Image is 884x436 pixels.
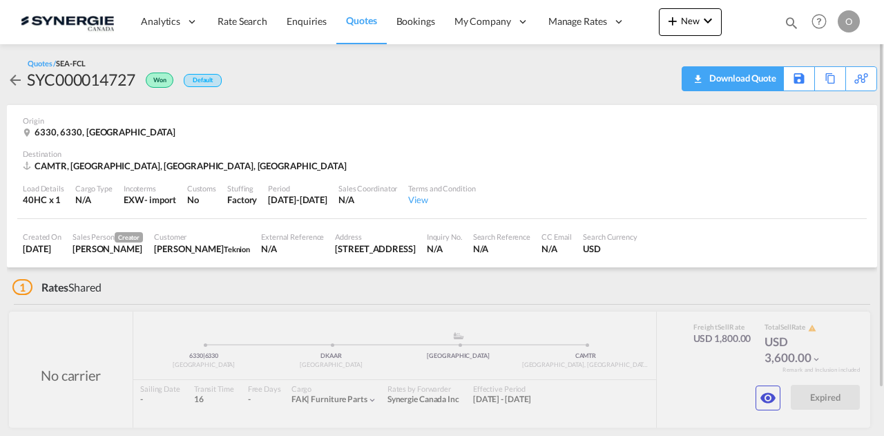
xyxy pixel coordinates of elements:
[268,193,327,206] div: 30 Sep 2025
[75,183,113,193] div: Cargo Type
[28,58,86,68] div: Quotes /SEA-FCL
[427,243,462,255] div: N/A
[664,12,681,29] md-icon: icon-plus 400-fg
[23,160,350,172] div: CAMTR, Montreal, QC, Americas
[408,183,475,193] div: Terms and Condition
[23,231,61,242] div: Created On
[73,231,143,243] div: Sales Person
[396,15,435,27] span: Bookings
[541,231,572,242] div: CC Email
[338,193,397,206] div: N/A
[56,59,85,68] span: SEA-FCL
[338,183,397,193] div: Sales Coordinator
[807,10,838,35] div: Help
[135,68,177,91] div: Won
[115,232,143,243] span: Creator
[187,183,216,193] div: Customs
[784,67,814,91] div: Save As Template
[41,281,69,294] span: Rates
[75,193,113,206] div: N/A
[144,193,176,206] div: - import
[838,10,860,32] div: O
[454,15,511,28] span: My Company
[335,231,415,242] div: Address
[548,15,607,28] span: Manage Rates
[184,74,222,87] div: Default
[12,279,32,295] span: 1
[124,183,176,193] div: Incoterms
[473,231,530,242] div: Search Reference
[23,183,64,193] div: Load Details
[756,386,780,410] button: icon-eye
[227,193,257,206] div: Factory Stuffing
[784,15,799,36] div: icon-magnify
[73,243,143,255] div: Adriana Groposila
[427,231,462,242] div: Inquiry No.
[335,243,415,255] div: 975 Rue des Calfats, Porte/Door 47, Lévis, QC, G6Y 9E8
[541,243,572,255] div: N/A
[227,183,257,193] div: Stuffing
[784,15,799,30] md-icon: icon-magnify
[659,8,722,36] button: icon-plus 400-fgNewicon-chevron-down
[224,245,250,254] span: Teknion
[153,76,170,89] span: Won
[21,6,114,37] img: 1f56c880d42311ef80fc7dca854c8e59.png
[23,149,861,159] div: Destination
[261,231,324,242] div: External Reference
[706,67,776,89] div: Download Quote
[760,390,776,406] md-icon: icon-eye
[583,231,637,242] div: Search Currency
[23,115,861,126] div: Origin
[583,243,637,255] div: USD
[689,67,776,89] div: Download Quote
[700,12,716,29] md-icon: icon-chevron-down
[346,15,376,26] span: Quotes
[261,243,324,255] div: N/A
[12,280,102,295] div: Shared
[154,231,250,242] div: Customer
[23,126,179,138] div: 6330, 6330, Denmark
[35,126,175,138] span: 6330, 6330, [GEOGRAPHIC_DATA]
[141,15,180,28] span: Analytics
[408,193,475,206] div: View
[268,183,327,193] div: Period
[27,68,135,91] div: SYC000014727
[664,15,716,26] span: New
[689,69,706,79] md-icon: icon-download
[124,193,144,206] div: EXW
[154,243,250,255] div: Charles-Olivier Thibault
[287,15,327,27] span: Enquiries
[218,15,267,27] span: Rate Search
[473,243,530,255] div: N/A
[7,72,23,88] md-icon: icon-arrow-left
[187,193,216,206] div: No
[7,68,27,91] div: icon-arrow-left
[689,67,776,89] div: Quote PDF is not available at this time
[23,193,64,206] div: 40HC x 1
[807,10,831,33] span: Help
[23,243,61,255] div: 12 Sep 2025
